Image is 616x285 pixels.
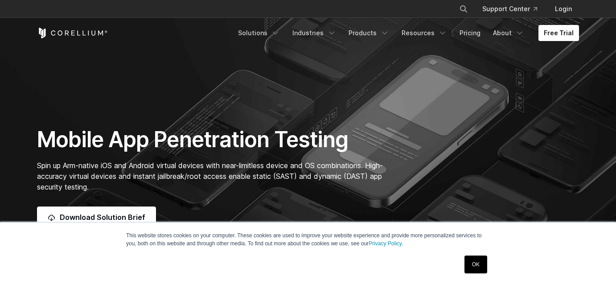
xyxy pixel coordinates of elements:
[233,25,285,41] a: Solutions
[37,207,156,228] a: Download Solution Brief
[60,212,145,223] span: Download Solution Brief
[448,1,579,17] div: Navigation Menu
[488,25,530,41] a: About
[548,1,579,17] a: Login
[37,161,383,191] span: Spin up Arm-native iOS and Android virtual devices with near-limitless device and OS combinations...
[475,1,544,17] a: Support Center
[369,240,403,247] a: Privacy Policy.
[126,231,490,248] p: This website stores cookies on your computer. These cookies are used to improve your website expe...
[233,25,579,41] div: Navigation Menu
[343,25,394,41] a: Products
[37,126,392,153] h1: Mobile App Penetration Testing
[396,25,452,41] a: Resources
[37,28,108,38] a: Corellium Home
[456,1,472,17] button: Search
[287,25,341,41] a: Industries
[464,256,487,273] a: OK
[538,25,579,41] a: Free Trial
[454,25,486,41] a: Pricing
